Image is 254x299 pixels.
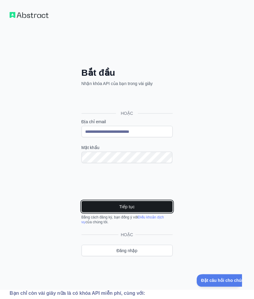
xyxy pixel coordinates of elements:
[82,201,173,212] button: Tiếp tục
[197,274,242,287] iframe: Toggle Customer Support
[116,110,138,116] span: HOẶC
[82,215,164,224] a: Điều khoản dịch vụ
[82,145,173,151] label: Mật khẩu
[10,290,194,297] div: Bạn chỉ còn vài giây nữa là có khóa API miễn phí, cùng với:
[82,67,173,78] h2: Bắt đầu
[82,170,173,194] iframe: reCAPTCHA
[82,215,173,224] div: Bằng cách đăng ký, bạn đồng ý với của chúng tôi.
[82,81,173,87] p: Nhận khóa API của bạn trong vài giây
[118,232,136,238] span: HOẶC
[82,245,173,256] a: Đăng nhập
[10,12,49,18] img: Quy trình làm việc
[82,119,173,125] label: Địa chỉ email
[79,93,175,106] iframe: Nút Đăng nhập bằng Google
